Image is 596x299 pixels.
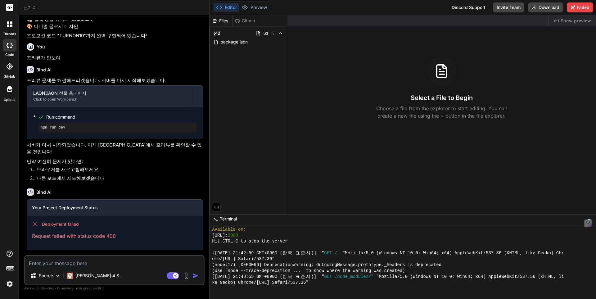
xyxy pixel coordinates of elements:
label: Upload [4,97,16,102]
div: LAONDAON 선물 홈페이지 [33,90,187,96]
h6: You [37,44,45,50]
p: 만약 여전히 문제가 있다면: [27,158,203,165]
h3: Select a File to Begin [411,93,473,102]
p: 프로모션 코드 "TURNON10"까지 완벽 구현되어 있습니다! [27,32,203,39]
pre: npm run dev [41,125,194,130]
span: 선2 [213,30,220,36]
label: GitHub [4,74,15,79]
span: Deployment failed [42,221,79,227]
span: " "Mozilla/5.0 (Windows NT 10.0; Win64; x64) AppleWebKit/537.36 (KHTML, like Gecko) Chr [337,250,564,256]
p: Always double-check its answers. Your in Bind [24,285,205,291]
span: (node:17) [DEP0066] DeprecationWarning: OutgoingMessage.prototype._headers is deprecated [212,262,441,268]
span: − [588,216,591,222]
span: GET [324,274,332,280]
p: Choose a file from the explorer to start editing. You can create a new file using the + button in... [372,105,511,120]
span: 선2 [24,5,36,11]
span: )] " [311,250,324,256]
span: 3000 [228,233,238,238]
span: Show preview [561,18,591,24]
span: ome/[URL] Safari/537.36" [212,256,275,262]
div: Click to open Workbench [33,97,187,102]
button: Invite Team [493,2,524,12]
img: Pick Models [55,273,60,279]
p: 프리뷰가 안보여 [27,54,203,61]
span: GET [324,250,332,256]
p: Source [39,273,53,279]
button: Download [528,2,563,12]
span: / [335,250,337,256]
h3: Your Project Deployment Status [32,205,198,211]
h6: Bind AI [36,189,52,195]
img: icon [192,273,199,279]
img: attachment [183,272,190,279]
span: Available on: [212,227,246,233]
span: Run command [46,114,197,120]
span: package.json [220,38,248,46]
span: /node_modules/ [335,274,371,280]
button: LAONDAON 선물 홈페이지Click to open Workbench [27,86,193,106]
label: threads [3,31,16,37]
img: settings [4,279,15,289]
span: 한국 [282,250,293,256]
span: )] " [311,274,324,280]
span: 한국 [282,274,293,280]
span: 표준시 [296,250,311,256]
span: Terminal [220,216,237,222]
span: ke Gecko) Chrome/[URL] Safari/537.36" [212,280,309,286]
button: Failed [567,2,593,12]
img: Claude 4 Sonnet [67,273,73,279]
p: 서버가 다시 시작되었습니다. 이제 [GEOGRAPHIC_DATA]에서 프리뷰를 확인할 수 있을 것입니다! [27,142,203,156]
p: 프리뷰 문제를 해결해드리겠습니다. 서버를 다시 시작해보겠습니다. [27,77,203,84]
span: >_ [213,216,218,222]
span: [[DATE] 21:48:55 GMT+0900 ( [212,274,282,280]
button: Preview [239,3,270,12]
div: Discord Support [448,2,489,12]
p: [PERSON_NAME] 4 S.. [75,273,122,279]
span: [URL]: [212,233,228,238]
button: Editor [214,3,239,12]
div: Files [210,18,232,24]
li: 브라우저를 새로고침해보세요 [32,166,203,175]
p: Request failed with status code 400 [32,232,198,240]
span: " "Mozilla/5.0 (Windows NT 10.0; Win64; x64) AppleWebKit/537.36 (KHTML, li [371,274,564,280]
span: privacy [83,286,94,290]
li: 다른 포트에서 시도해보겠습니다 [32,175,203,183]
div: Github [233,18,258,24]
span: [[DATE] 21:42:59 GMT+0900 ( [212,250,282,256]
h6: Bind AI [36,67,52,73]
span: 표준시 [296,274,311,280]
span: (Use `node --trace-deprecation ...` to show where the warning was created) [212,268,405,274]
span: Hit CTRL-C to stop the server [212,238,288,244]
label: code [5,52,14,57]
